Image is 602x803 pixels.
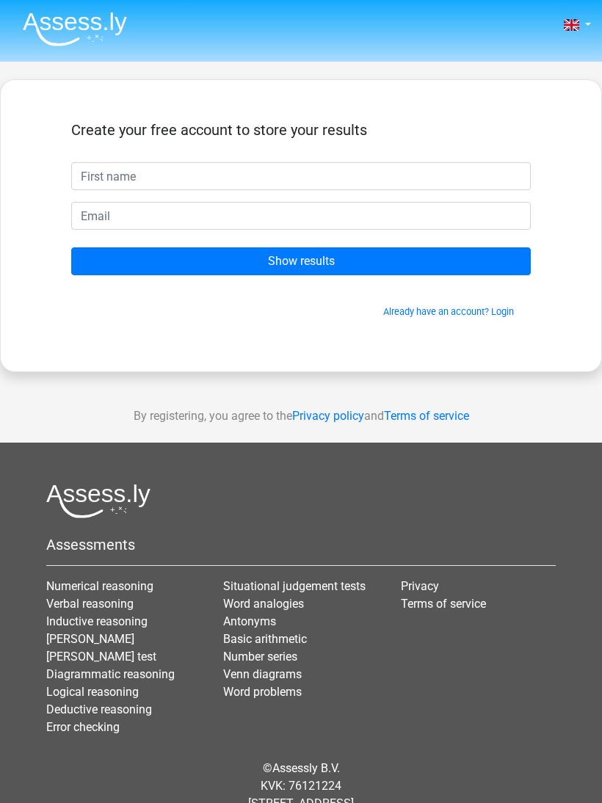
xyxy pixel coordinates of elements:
[46,579,153,593] a: Numerical reasoning
[46,484,150,518] img: Assessly logo
[223,579,366,593] a: Situational judgement tests
[46,667,175,681] a: Diagrammatic reasoning
[71,202,531,230] input: Email
[46,685,139,699] a: Logical reasoning
[223,632,307,646] a: Basic arithmetic
[71,247,531,275] input: Show results
[46,720,120,734] a: Error checking
[401,597,486,611] a: Terms of service
[46,702,152,716] a: Deductive reasoning
[46,632,156,664] a: [PERSON_NAME] [PERSON_NAME] test
[223,614,276,628] a: Antonyms
[71,121,531,139] h5: Create your free account to store your results
[383,306,514,317] a: Already have an account? Login
[46,536,556,553] h5: Assessments
[401,579,439,593] a: Privacy
[223,650,297,664] a: Number series
[46,597,134,611] a: Verbal reasoning
[223,685,302,699] a: Word problems
[71,162,531,190] input: First name
[223,667,302,681] a: Venn diagrams
[46,614,148,628] a: Inductive reasoning
[384,409,469,423] a: Terms of service
[292,409,364,423] a: Privacy policy
[223,597,304,611] a: Word analogies
[23,12,127,46] img: Assessly
[272,761,340,775] a: Assessly B.V.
